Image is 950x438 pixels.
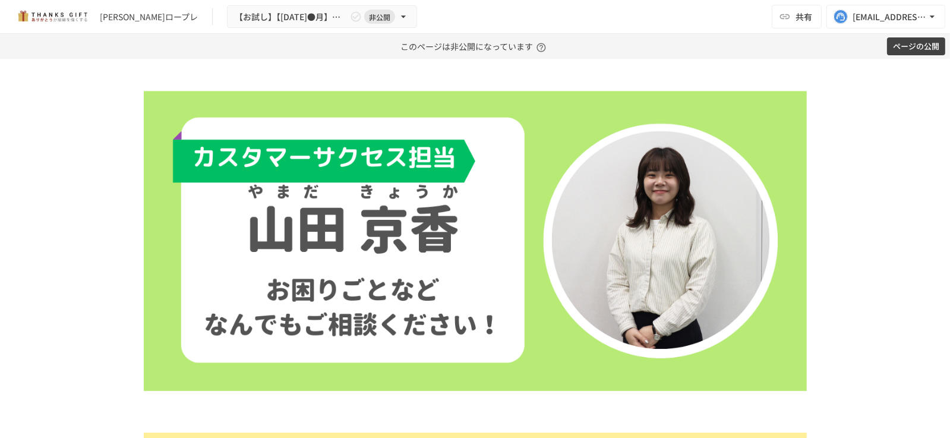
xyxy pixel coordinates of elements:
button: [EMAIL_ADDRESS][DOMAIN_NAME] [826,5,945,29]
button: 共有 [772,5,822,29]
img: mMP1OxWUAhQbsRWCurg7vIHe5HqDpP7qZo7fRoNLXQh [14,7,90,26]
p: このページは非公開になっています [400,34,550,59]
button: 【お試し】【[DATE]●月】①今後の運用についてのご案内/THANKS GIFTキックオフMTG非公開 [227,5,417,29]
button: ページの公開 [887,37,945,56]
img: gYRmujdwpk538ZZ4n8l4LoUXIHUGMxjXxClUPvJn4V5 [144,53,807,427]
span: 【お試し】【[DATE]●月】①今後の運用についてのご案内/THANKS GIFTキックオフMTG [235,10,348,24]
span: 非公開 [364,11,395,23]
div: [PERSON_NAME]ロープレ [100,11,198,23]
span: 共有 [796,10,812,23]
div: [EMAIL_ADDRESS][DOMAIN_NAME] [853,10,926,24]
